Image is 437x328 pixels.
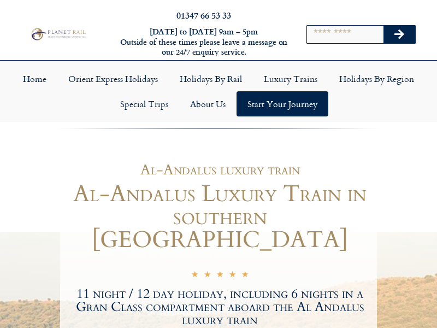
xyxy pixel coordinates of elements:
[229,271,236,281] i: ☆
[119,27,288,57] h6: [DATE] to [DATE] 9am – 5pm Outside of these times please leave a message on our 24/7 enquiry serv...
[5,66,432,116] nav: Menu
[63,183,377,251] h1: Al-Andalus Luxury Train in southern [GEOGRAPHIC_DATA]
[29,27,87,41] img: Planet Rail Train Holidays Logo
[179,91,237,116] a: About Us
[109,91,179,116] a: Special Trips
[237,91,328,116] a: Start your Journey
[191,271,198,281] i: ☆
[57,66,169,91] a: Orient Express Holidays
[63,288,377,327] h2: 11 night / 12 day holiday, including 6 nights in a Gran Class compartment aboard the Al Andalus l...
[241,271,249,281] i: ☆
[383,26,415,43] button: Search
[68,163,371,177] h1: Al-Andalus luxury train
[169,66,253,91] a: Holidays by Rail
[176,9,231,21] a: 01347 66 53 33
[204,271,211,281] i: ☆
[12,66,57,91] a: Home
[253,66,328,91] a: Luxury Trains
[328,66,425,91] a: Holidays by Region
[216,271,223,281] i: ☆
[191,270,249,281] div: 5/5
